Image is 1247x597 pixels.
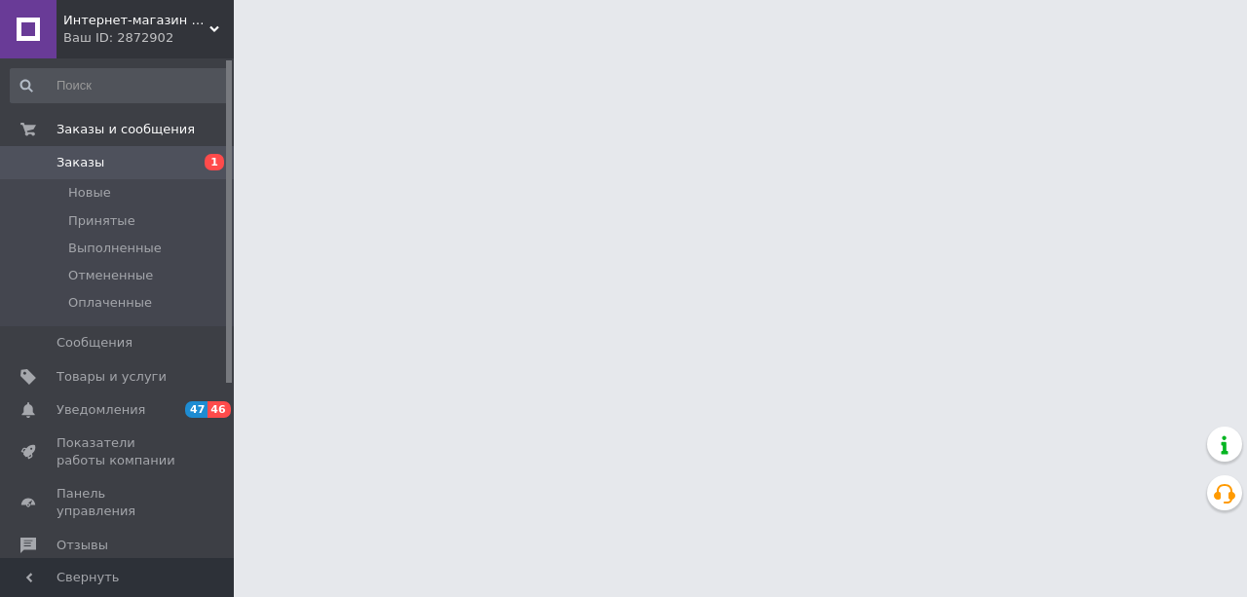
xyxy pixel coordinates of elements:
div: Ваш ID: 2872902 [63,29,234,47]
span: Товары и услуги [57,368,167,386]
span: Заказы и сообщения [57,121,195,138]
span: 1 [205,154,224,170]
span: Принятые [68,212,135,230]
span: Новые [68,184,111,202]
span: Оплаченные [68,294,152,312]
span: 46 [208,401,230,418]
input: Поиск [10,68,230,103]
span: Панель управления [57,485,180,520]
span: Отмененные [68,267,153,284]
span: Отзывы [57,537,108,554]
span: 47 [185,401,208,418]
span: Интернет-магазин "Stereopulse" [63,12,209,29]
span: Сообщения [57,334,132,352]
span: Выполненные [68,240,162,257]
span: Показатели работы компании [57,434,180,469]
span: Уведомления [57,401,145,419]
span: Заказы [57,154,104,171]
